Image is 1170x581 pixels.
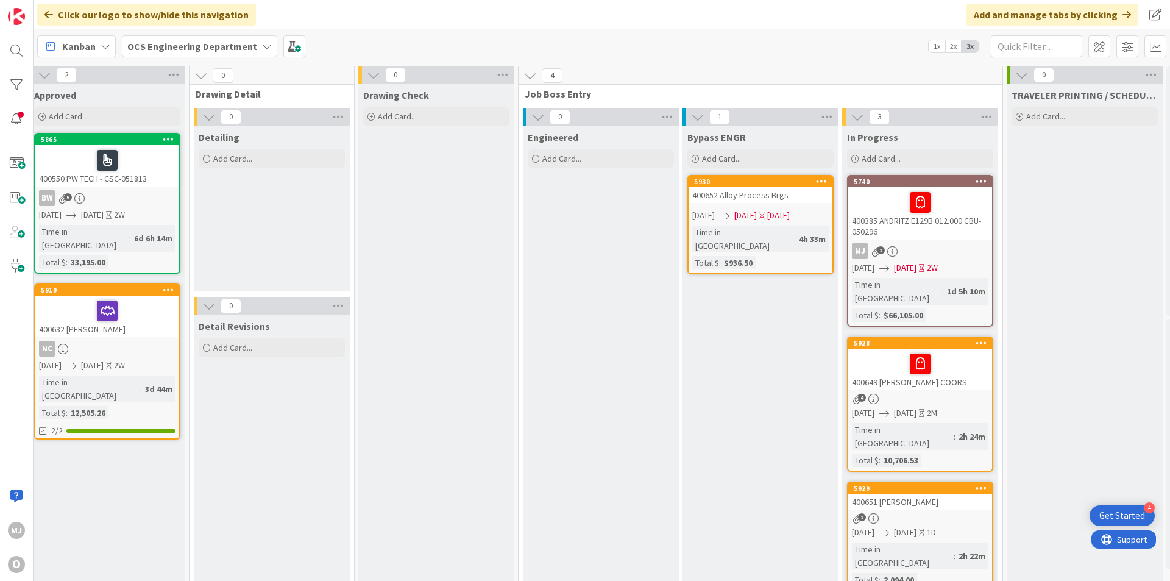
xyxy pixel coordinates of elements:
div: O [8,556,25,573]
a: 5928400649 [PERSON_NAME] COORS[DATE][DATE]2MTime in [GEOGRAPHIC_DATA]:2h 24mTotal $:10,706.53 [847,337,993,472]
div: 2W [114,359,125,372]
span: 2/2 [51,424,63,437]
div: MJ [852,243,868,259]
span: Add Card... [702,153,741,164]
div: Time in [GEOGRAPHIC_DATA] [852,278,942,305]
span: Add Card... [49,111,88,122]
div: 1d 5h 10m [944,285,988,298]
span: Job Boss Entry [525,88,987,100]
span: Engineered [528,131,578,143]
div: 400550 PW TECH - CSC-051813 [35,145,179,187]
div: 2h 24m [955,430,988,443]
span: : [794,232,796,246]
div: 5929 [854,484,992,493]
div: 5930 [694,177,832,186]
div: Get Started [1099,510,1145,522]
div: 2W [927,262,938,274]
span: Detailing [199,131,239,143]
div: Total $ [692,256,719,269]
div: 5928400649 [PERSON_NAME] COORS [848,338,992,390]
span: [DATE] [894,526,916,539]
div: Total $ [39,255,66,269]
span: Approved [34,89,76,101]
span: [DATE] [39,209,62,221]
div: Time in [GEOGRAPHIC_DATA] [39,225,129,252]
span: 3x [962,40,978,52]
div: 10,706.53 [881,454,921,467]
div: Time in [GEOGRAPHIC_DATA] [39,376,140,402]
div: 5740 [848,176,992,187]
span: : [66,406,68,419]
div: 5928 [848,338,992,349]
span: Detail Revisions [199,320,270,332]
span: 0 [221,110,241,124]
a: 5865400550 PW TECH - CSC-051813BW[DATE][DATE]2WTime in [GEOGRAPHIC_DATA]:6d 6h 14mTotal $:33,195.00 [34,133,180,274]
span: [DATE] [39,359,62,372]
span: 0 [213,68,233,83]
span: [DATE] [692,209,715,222]
a: 5740400385 ANDRITZ E129B 012.000 CBU- 050296MJ[DATE][DATE]2WTime in [GEOGRAPHIC_DATA]:1d 5h 10mTo... [847,175,993,327]
span: 0 [221,299,241,313]
div: 4 [1144,502,1155,513]
div: 4h 33m [796,232,829,246]
span: [DATE] [734,209,757,222]
span: Add Card... [542,153,581,164]
span: [DATE] [81,209,104,221]
span: Kanban [62,39,96,54]
div: Time in [GEOGRAPHIC_DATA] [852,423,954,450]
div: 2M [927,407,937,419]
div: 400652 Alloy Process Brgs [689,187,832,203]
div: MJ [848,243,992,259]
div: $936.50 [721,256,756,269]
div: 400651 [PERSON_NAME] [848,494,992,510]
div: 5919 [41,286,179,294]
span: 0 [550,110,570,124]
img: Visit kanbanzone.com [8,8,25,25]
div: NC [39,341,55,357]
span: : [140,382,142,396]
div: 3d 44m [142,382,175,396]
span: Add Card... [1026,111,1065,122]
span: Add Card... [213,153,252,164]
span: : [954,549,955,563]
div: 400632 [PERSON_NAME] [35,296,179,337]
span: : [129,232,131,245]
div: Click our logo to show/hide this navigation [37,4,256,26]
span: : [879,454,881,467]
div: 5930400652 Alloy Process Brgs [689,176,832,203]
span: [DATE] [852,407,874,419]
span: [DATE] [894,262,916,274]
div: 5865 [35,134,179,145]
div: MJ [8,522,25,539]
div: 12,505.26 [68,406,108,419]
span: Bypass ENGR [687,131,746,143]
span: 0 [1033,68,1054,82]
div: 5740400385 ANDRITZ E129B 012.000 CBU- 050296 [848,176,992,240]
span: [DATE] [852,262,874,274]
div: 2W [114,209,125,221]
span: 1 [709,110,730,124]
span: : [719,256,721,269]
div: 6d 6h 14m [131,232,175,245]
span: 1x [929,40,945,52]
div: BW [35,190,179,206]
div: Time in [GEOGRAPHIC_DATA] [852,543,954,569]
a: 5919400632 [PERSON_NAME]NC[DATE][DATE]2WTime in [GEOGRAPHIC_DATA]:3d 44mTotal $:12,505.262/2 [34,283,180,440]
div: 400649 [PERSON_NAME] COORS [848,349,992,390]
span: 0 [385,68,406,82]
div: 5928 [854,339,992,348]
span: Add Card... [213,342,252,353]
span: 5 [64,193,72,201]
div: 33,195.00 [68,255,108,269]
span: 3 [869,110,890,124]
div: 5929 [848,483,992,494]
span: : [66,255,68,269]
div: 5865400550 PW TECH - CSC-051813 [35,134,179,187]
div: $66,105.00 [881,308,926,322]
b: OCS Engineering Department [127,40,257,52]
span: 2x [945,40,962,52]
span: 2 [56,68,77,82]
span: : [879,308,881,322]
span: Add Card... [862,153,901,164]
span: Add Card... [378,111,417,122]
